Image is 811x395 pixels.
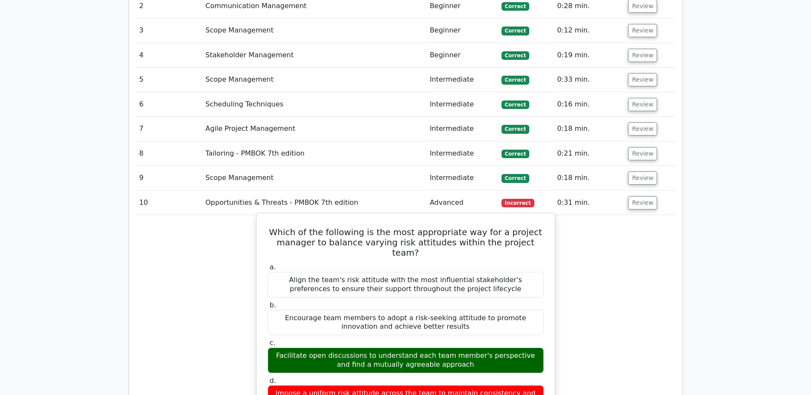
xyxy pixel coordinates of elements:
[554,68,625,92] td: 0:33 min.
[628,73,657,86] button: Review
[202,92,427,117] td: Scheduling Techniques
[628,196,657,209] button: Review
[270,301,276,309] span: b.
[270,339,276,347] span: c.
[136,191,202,215] td: 10
[268,272,544,298] div: Align the team's risk attitude with the most influential stakeholder's preferences to ensure thei...
[426,117,498,141] td: Intermediate
[426,191,498,215] td: Advanced
[426,141,498,166] td: Intermediate
[628,147,657,160] button: Review
[202,166,427,190] td: Scope Management
[202,43,427,68] td: Stakeholder Management
[501,199,534,207] span: Incorrect
[270,377,276,385] span: d.
[136,18,202,43] td: 3
[501,51,529,60] span: Correct
[554,43,625,68] td: 0:19 min.
[554,166,625,190] td: 0:18 min.
[628,171,657,185] button: Review
[554,191,625,215] td: 0:31 min.
[501,100,529,109] span: Correct
[136,43,202,68] td: 4
[136,141,202,166] td: 8
[268,310,544,336] div: Encourage team members to adopt a risk-seeking attitude to promote innovation and achieve better ...
[426,43,498,68] td: Beginner
[628,49,657,62] button: Review
[554,141,625,166] td: 0:21 min.
[554,117,625,141] td: 0:18 min.
[554,92,625,117] td: 0:16 min.
[501,174,529,183] span: Correct
[136,117,202,141] td: 7
[501,125,529,133] span: Correct
[136,68,202,92] td: 5
[628,98,657,111] button: Review
[501,150,529,158] span: Correct
[426,18,498,43] td: Beginner
[136,166,202,190] td: 9
[628,122,657,136] button: Review
[202,68,427,92] td: Scope Management
[202,191,427,215] td: Opportunities & Threats - PMBOK 7th edition
[426,166,498,190] td: Intermediate
[501,2,529,11] span: Correct
[202,117,427,141] td: Agile Project Management
[268,348,544,373] div: Facilitate open discussions to understand each team member's perspective and find a mutually agre...
[270,263,276,271] span: a.
[426,68,498,92] td: Intermediate
[136,92,202,117] td: 6
[554,18,625,43] td: 0:12 min.
[501,76,529,84] span: Correct
[628,24,657,37] button: Review
[202,141,427,166] td: Tailoring - PMBOK 7th edition
[202,18,427,43] td: Scope Management
[426,92,498,117] td: Intermediate
[501,27,529,35] span: Correct
[267,227,545,258] h5: Which of the following is the most appropriate way for a project manager to balance varying risk ...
